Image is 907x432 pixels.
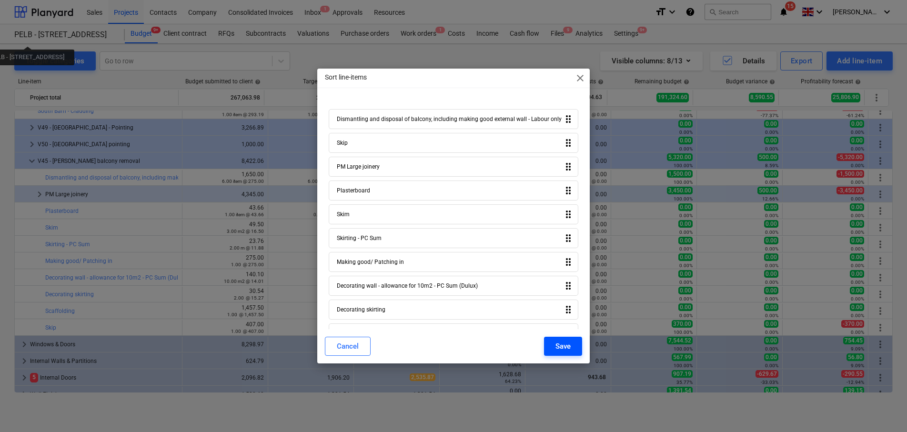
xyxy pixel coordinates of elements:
[337,163,380,170] div: PM Large joinery
[563,280,574,291] i: drag_indicator
[574,72,586,84] span: close
[329,300,578,320] div: Decorating skirtingdrag_indicator
[544,337,582,356] button: Save
[329,323,578,343] div: Scaffoldingdrag_indicator
[337,340,359,352] div: Cancel
[325,337,371,356] button: Cancel
[337,187,370,194] div: Plasterboard
[329,109,578,129] div: Dismantling and disposal of balcony, including making good external wall - Labour onlydrag_indicator
[329,157,578,177] div: PM Large joinerydrag_indicator
[337,116,562,122] div: Dismantling and disposal of balcony, including making good external wall - Labour only
[555,340,571,352] div: Save
[563,137,574,149] i: drag_indicator
[337,211,350,218] div: Skim
[563,232,574,244] i: drag_indicator
[563,185,574,196] i: drag_indicator
[563,304,574,315] i: drag_indicator
[329,204,578,224] div: Skimdrag_indicator
[337,235,382,241] div: Skirting - PC Sum
[337,306,385,313] div: Decorating skirting
[329,252,578,272] div: Making good/ Patching indrag_indicator
[563,161,574,172] i: drag_indicator
[563,256,574,268] i: drag_indicator
[563,209,574,220] i: drag_indicator
[337,259,404,265] div: Making good/ Patching in
[563,328,574,339] i: drag_indicator
[329,276,578,296] div: Decorating wall - allowance for 10m2 - PC Sum (Dulux)drag_indicator
[337,140,348,146] div: Skip
[329,228,578,248] div: Skirting - PC Sumdrag_indicator
[337,282,478,289] div: Decorating wall - allowance for 10m2 - PC Sum (Dulux)
[329,181,578,201] div: Plasterboarddrag_indicator
[563,113,574,125] i: drag_indicator
[329,133,578,153] div: Skipdrag_indicator
[325,72,367,82] p: Sort line-items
